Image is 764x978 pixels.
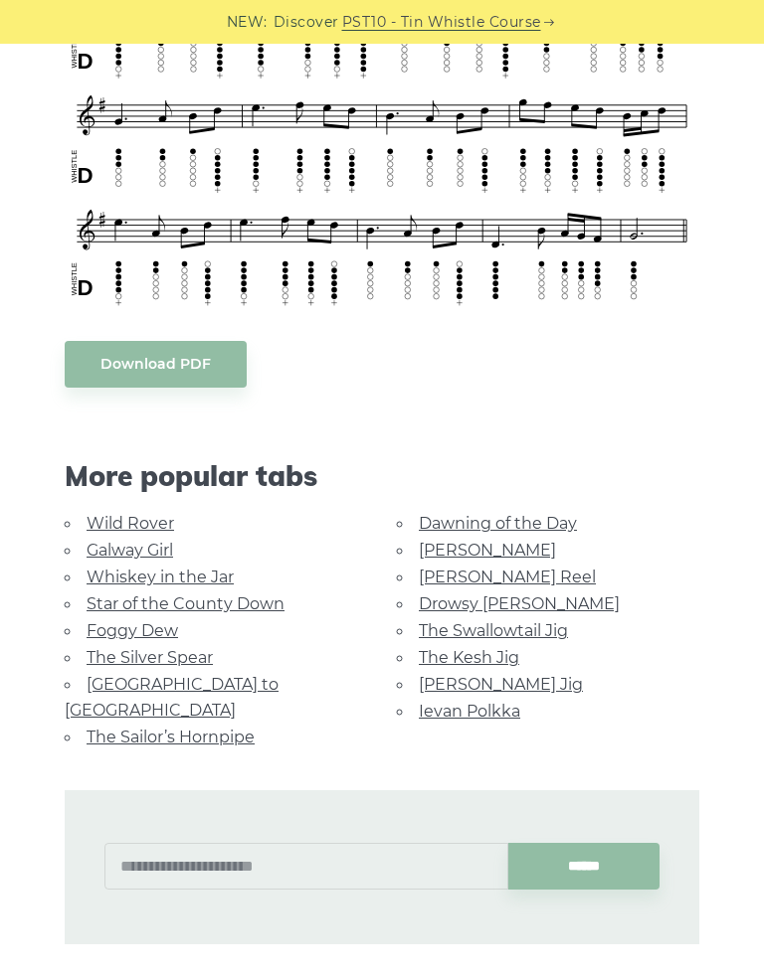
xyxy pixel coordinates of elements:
[419,648,519,667] a: The Kesh Jig
[419,514,577,533] a: Dawning of the Day
[87,568,234,586] a: Whiskey in the Jar
[274,11,339,34] span: Discover
[65,675,279,720] a: [GEOGRAPHIC_DATA] to [GEOGRAPHIC_DATA]
[342,11,541,34] a: PST10 - Tin Whistle Course
[419,568,596,586] a: [PERSON_NAME] Reel
[87,541,173,560] a: Galway Girl
[87,514,174,533] a: Wild Rover
[87,728,255,746] a: The Sailor’s Hornpipe
[65,341,247,388] a: Download PDF
[87,648,213,667] a: The Silver Spear
[87,594,285,613] a: Star of the County Down
[87,621,178,640] a: Foggy Dew
[419,541,556,560] a: [PERSON_NAME]
[65,459,699,493] span: More popular tabs
[419,594,620,613] a: Drowsy [PERSON_NAME]
[227,11,268,34] span: NEW:
[419,621,568,640] a: The Swallowtail Jig
[419,675,583,694] a: [PERSON_NAME] Jig
[419,702,520,721] a: Ievan Polkka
